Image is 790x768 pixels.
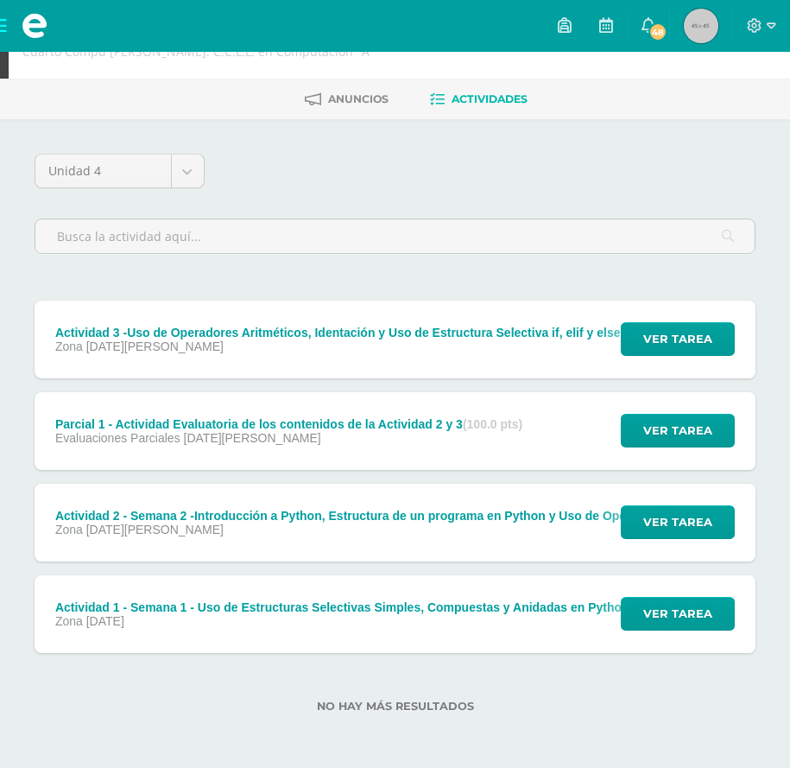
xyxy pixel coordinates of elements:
[35,155,204,187] a: Unidad 4
[643,506,712,538] span: Ver tarea
[86,340,224,353] span: [DATE][PERSON_NAME]
[621,597,735,631] button: Ver tarea
[684,9,718,43] img: 45x45
[452,92,528,105] span: Actividades
[86,523,224,536] span: [DATE][PERSON_NAME]
[55,523,83,536] span: Zona
[48,155,158,187] span: Unidad 4
[55,431,180,445] span: Evaluaciones Parciales
[86,614,124,628] span: [DATE]
[430,86,528,113] a: Actividades
[305,86,389,113] a: Anuncios
[621,322,735,356] button: Ver tarea
[55,417,522,431] div: Parcial 1 - Actividad Evaluatoria de los contenidos de la Actividad 2 y 3
[35,219,755,253] input: Busca la actividad aquí...
[643,323,712,355] span: Ver tarea
[621,414,735,447] button: Ver tarea
[55,614,83,628] span: Zona
[184,431,321,445] span: [DATE][PERSON_NAME]
[55,326,680,340] div: Actividad 3 -Uso de Operadores Aritméticos, Identación y Uso de Estructura Selectiva if, elif y else
[35,700,755,713] label: No hay más resultados
[55,340,83,353] span: Zona
[643,598,712,630] span: Ver tarea
[648,22,667,41] span: 48
[328,92,389,105] span: Anuncios
[621,505,735,539] button: Ver tarea
[643,415,712,447] span: Ver tarea
[463,417,522,431] strong: (100.0 pts)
